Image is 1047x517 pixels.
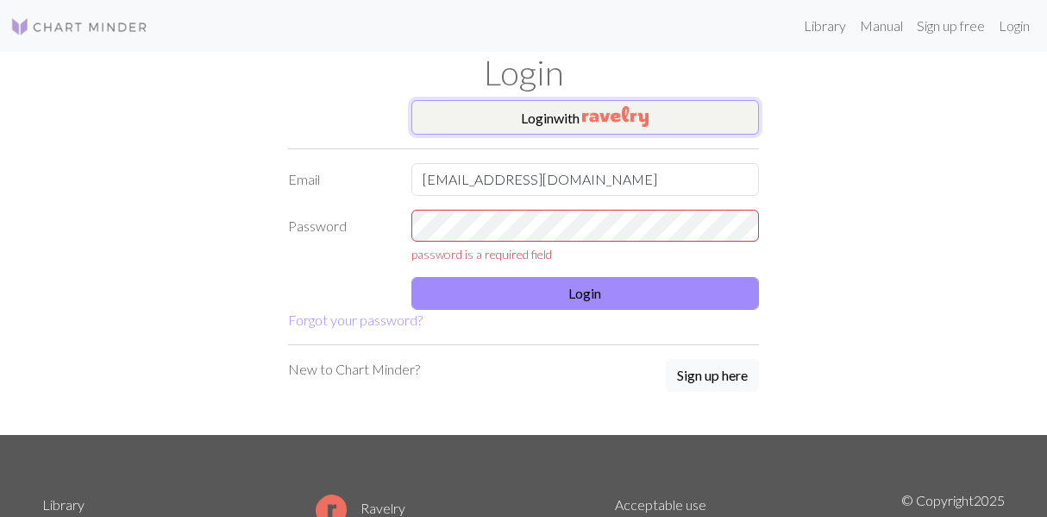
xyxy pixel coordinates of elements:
a: Login [992,9,1037,43]
img: Logo [10,16,148,37]
div: password is a required field [411,245,760,263]
a: Library [42,496,85,513]
img: Ravelry [582,106,649,127]
a: Sign up free [910,9,992,43]
h1: Login [32,52,1015,93]
label: Password [278,210,401,264]
button: Loginwith [411,100,760,135]
a: Library [797,9,853,43]
button: Login [411,277,760,310]
a: Manual [853,9,910,43]
a: Sign up here [666,359,759,394]
a: Ravelry [316,500,405,516]
p: New to Chart Minder? [288,359,420,380]
label: Email [278,163,401,196]
button: Sign up here [666,359,759,392]
a: Forgot your password? [288,312,423,328]
a: Acceptable use [615,496,706,513]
